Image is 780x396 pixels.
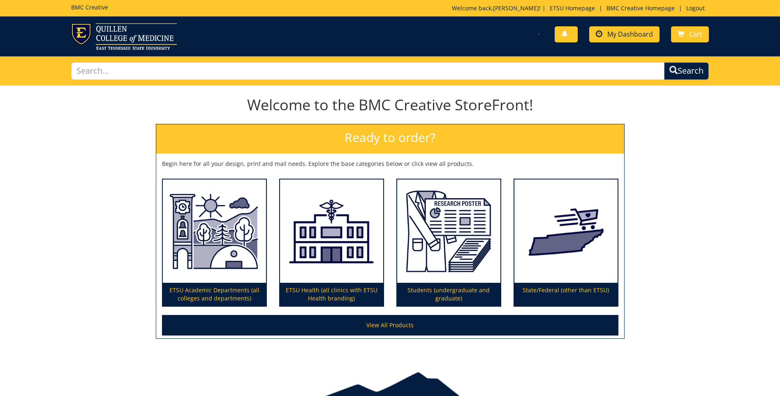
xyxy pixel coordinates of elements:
p: Begin here for all your design, print and mail needs. Explore the base categories below or click ... [162,160,618,168]
a: Logout [682,4,709,12]
img: ETSU logo [71,23,177,50]
img: State/Federal (other than ETSU) [514,179,618,283]
button: Search [664,62,709,80]
a: ETSU Health (all clinics with ETSU Health branding) [280,179,383,306]
span: Cart [689,30,702,39]
img: Students (undergraduate and graduate) [397,179,500,283]
a: BMC Creative Homepage [602,4,679,12]
p: Students (undergraduate and graduate) [397,283,500,306]
h1: Welcome to the BMC Creative StoreFront! [156,97,625,113]
a: ETSU Homepage [546,4,599,12]
span: My Dashboard [607,30,653,39]
a: My Dashboard [589,26,660,42]
h5: BMC Creative [71,4,108,10]
a: View All Products [162,315,618,335]
a: [PERSON_NAME] [493,4,539,12]
input: Search... [71,62,664,80]
p: State/Federal (other than ETSU) [514,283,618,306]
img: ETSU Health (all clinics with ETSU Health branding) [280,179,383,283]
img: ETSU Academic Departments (all colleges and departments) [163,179,266,283]
a: State/Federal (other than ETSU) [514,179,618,306]
a: Cart [671,26,709,42]
p: ETSU Health (all clinics with ETSU Health branding) [280,283,383,306]
a: Students (undergraduate and graduate) [397,179,500,306]
a: ETSU Academic Departments (all colleges and departments) [163,179,266,306]
p: Welcome back, ! | | | [452,4,709,12]
h2: Ready to order? [156,124,624,154]
p: ETSU Academic Departments (all colleges and departments) [163,283,266,306]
